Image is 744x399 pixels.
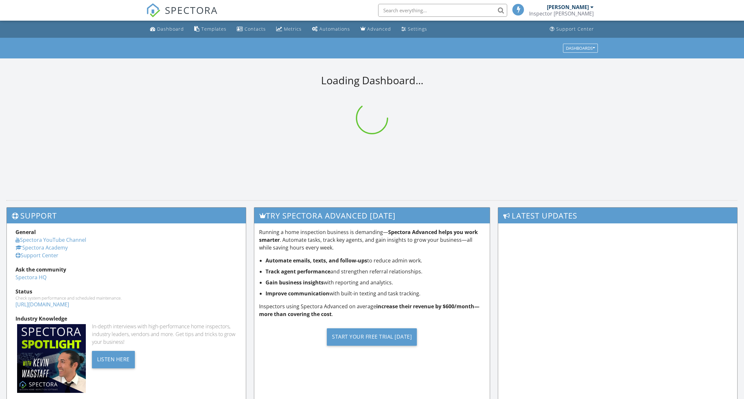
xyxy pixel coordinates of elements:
div: Templates [201,26,226,32]
a: Dashboard [147,23,186,35]
div: Ask the community [15,266,237,273]
strong: Gain business insights [266,279,324,286]
h3: Latest Updates [498,208,737,223]
div: Industry Knowledge [15,315,237,322]
p: Inspectors using Spectora Advanced on average . [259,302,485,318]
div: Metrics [284,26,302,32]
div: Advanced [367,26,391,32]
div: [PERSON_NAME] [547,4,589,10]
a: Metrics [274,23,304,35]
a: Spectora HQ [15,274,46,281]
a: Templates [192,23,229,35]
h3: Try spectora advanced [DATE] [254,208,489,223]
div: Dashboard [157,26,184,32]
span: SPECTORA [165,3,218,17]
strong: Track agent performance [266,268,330,275]
div: Automations [319,26,350,32]
a: Support Center [547,23,597,35]
a: Advanced [358,23,394,35]
li: with reporting and analytics. [266,279,485,286]
strong: General [15,229,36,236]
a: [URL][DOMAIN_NAME] [15,301,69,308]
img: Spectoraspolightmain [17,324,86,393]
strong: Improve communication [266,290,329,297]
div: Settings [408,26,427,32]
a: Settings [399,23,430,35]
li: with built-in texting and task tracking. [266,290,485,297]
strong: Automate emails, texts, and follow-ups [266,257,367,264]
a: SPECTORA [146,9,218,22]
p: Running a home inspection business is demanding— . Automate tasks, track key agents, and gain ins... [259,228,485,251]
div: Status [15,288,237,295]
a: Support Center [15,252,58,259]
div: Support Center [556,26,594,32]
a: Listen Here [92,355,135,363]
img: The Best Home Inspection Software - Spectora [146,3,160,17]
div: Dashboards [566,46,595,50]
a: Spectora Academy [15,244,68,251]
a: Contacts [234,23,268,35]
div: In-depth interviews with high-performance home inspectors, industry leaders, vendors and more. Ge... [92,322,237,346]
strong: increase their revenue by $600/month—more than covering the cost [259,303,479,318]
div: Inspector West [529,10,594,17]
strong: Spectora Advanced helps you work smarter [259,229,478,243]
a: Spectora YouTube Channel [15,236,86,243]
a: Automations (Basic) [309,23,353,35]
div: Contacts [245,26,266,32]
div: Start Your Free Trial [DATE] [327,328,417,346]
button: Dashboards [563,44,598,53]
input: Search everything... [378,4,507,17]
a: Start Your Free Trial [DATE] [259,323,485,351]
div: Listen Here [92,351,135,368]
li: and strengthen referral relationships. [266,268,485,275]
h3: Support [7,208,246,223]
div: Check system performance and scheduled maintenance. [15,295,237,301]
li: to reduce admin work. [266,257,485,264]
